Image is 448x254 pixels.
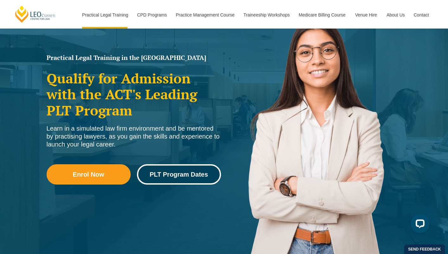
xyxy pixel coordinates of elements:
span: Enrol Now [73,171,104,178]
a: Practical Legal Training [77,1,133,29]
a: Contact [409,1,434,29]
a: Medicare Billing Course [294,1,350,29]
a: Traineeship Workshops [239,1,294,29]
a: About Us [382,1,409,29]
div: Learn in a simulated law firm environment and be mentored by practising lawyers, as you gain the ... [47,125,221,148]
iframe: LiveChat chat widget [406,212,432,238]
a: [PERSON_NAME] Centre for Law [14,5,56,23]
a: CPD Programs [132,1,171,29]
a: Practice Management Course [171,1,239,29]
span: PLT Program Dates [150,171,208,178]
a: PLT Program Dates [137,164,221,185]
h1: Practical Legal Training in the [GEOGRAPHIC_DATA] [47,55,221,61]
h2: Qualify for Admission with the ACT's Leading PLT Program [47,70,221,118]
a: Enrol Now [47,164,131,185]
a: Venue Hire [350,1,382,29]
